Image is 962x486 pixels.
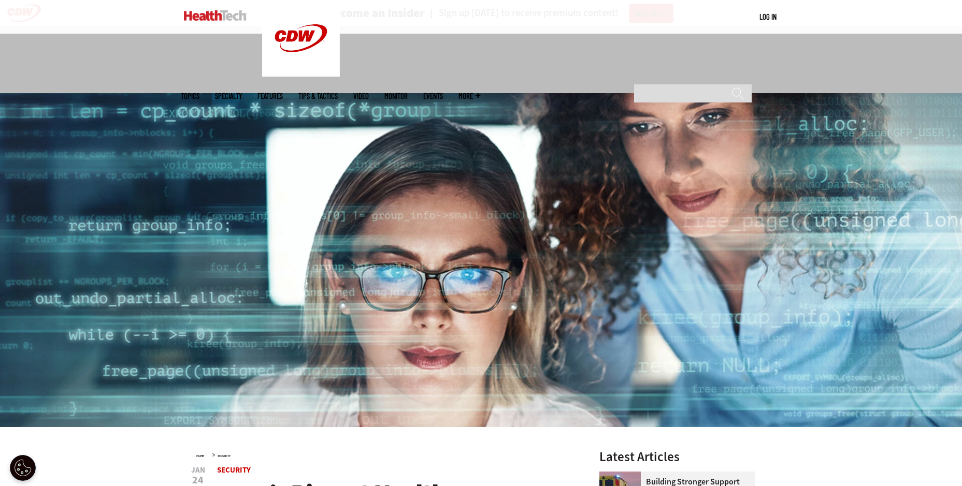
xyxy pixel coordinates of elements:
a: Events [423,92,443,100]
a: ambulance driving down country road at sunset [599,472,646,480]
a: MonITor [384,92,408,100]
a: Tips & Tactics [298,92,338,100]
h3: Latest Articles [599,450,755,463]
img: Home [184,10,247,21]
a: Features [257,92,283,100]
div: Cookie Settings [10,455,36,481]
span: Jan [191,466,205,474]
button: Open Preferences [10,455,36,481]
div: » [196,450,572,459]
span: More [458,92,480,100]
a: Security [218,454,231,458]
span: 24 [191,475,205,485]
a: Security [217,465,251,475]
a: Video [353,92,369,100]
a: CDW [262,68,340,79]
a: Log in [759,12,777,21]
a: Home [196,454,204,458]
span: Topics [181,92,199,100]
div: User menu [759,11,777,22]
span: Specialty [215,92,242,100]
